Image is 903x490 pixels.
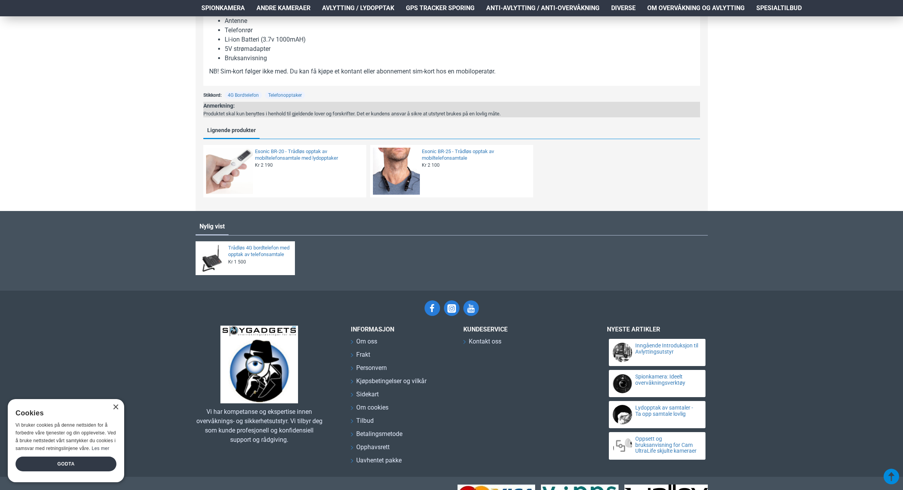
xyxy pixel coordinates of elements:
span: Om oss [356,337,377,346]
h3: Kundeservice [463,326,580,333]
a: Esonic BR-25 - Trådløs opptak av mobiltelefonsamtale [422,148,528,162]
span: Kjøpsbetingelser og vilkår [356,377,426,386]
a: Betalingsmetode [351,429,402,443]
img: Esonic BR-20 - Trådløs opptak av mobiltelefonsamtale med lydopptaker [206,148,253,195]
a: Personvern [351,363,387,377]
a: Nylig vist [196,219,229,234]
span: Stikkord: [203,92,222,99]
span: Spesialtilbud [756,3,802,13]
div: Cookies [16,405,111,422]
a: Opphavsrett [351,443,390,456]
div: Godta [16,457,116,471]
a: Spionkamera: Ideelt overvåkningsverktøy [635,374,699,386]
span: Sidekart [356,390,379,399]
span: Andre kameraer [257,3,310,13]
a: Uavhentet pakke [351,456,402,469]
span: Om overvåkning og avlytting [647,3,745,13]
span: Vi bruker cookies på denne nettsiden for å forbedre våre tjenester og din opplevelse. Ved å bruke... [16,422,116,451]
a: Kjøpsbetingelser og vilkår [351,377,426,390]
span: Tilbud [356,416,374,425]
a: Esonic BR-20 - Trådløs opptak av mobiltelefonsamtale med lydopptaker [255,148,361,162]
div: Vi har kompetanse og ekspertise innen overvåknings- og sikkerhetsutstyr. Vi tilbyr deg som kunde ... [196,407,324,445]
div: Produktet skal kun benyttes i henhold til gjeldende lover og forskrifter. Det er kundens ansvar å... [203,110,501,118]
h3: Nyeste artikler [607,326,708,333]
a: Sidekart [351,390,379,403]
a: Inngående Introduksjon til Avlyttingsutstyr [635,343,699,355]
div: Anmerkning: [203,102,501,110]
span: Betalingsmetode [356,429,402,439]
a: Om oss [351,337,377,350]
span: GPS Tracker Sporing [406,3,475,13]
span: Anti-avlytting / Anti-overvåkning [486,3,600,13]
span: Frakt [356,350,370,359]
img: Esonic BR-25 - Trådløs opptak av mobiltelefonsamtale [373,148,420,195]
span: Om cookies [356,403,388,412]
li: Antenne [225,16,694,26]
p: NB! Sim-kort følger ikke med. Du kan få kjøpe et kontant eller abonnement sim-kort hos en mobilop... [209,67,694,76]
li: Li-ion Batteri (3.7v 1000mAH) [225,35,694,44]
span: Opphavsrett [356,443,390,452]
h3: INFORMASJON [351,326,452,333]
span: Kontakt oss [469,337,501,346]
span: Diverse [611,3,636,13]
a: 4G Bordtelefon [225,92,262,99]
li: 5V strømadapter [225,44,694,54]
a: Frakt [351,350,370,363]
span: Kr 1 500 [228,259,246,265]
a: Lignende produkter [203,125,260,138]
span: Kr 2 100 [422,162,440,168]
a: Trådløs 4G bordtelefon med opptak av telefonsamtale [228,245,290,258]
li: Telefonrør [225,26,694,35]
a: Les mer, opens a new window [92,446,109,451]
span: Avlytting / Lydopptak [322,3,394,13]
div: Close [113,405,118,410]
a: Tilbud [351,416,374,429]
span: Spionkamera [201,3,245,13]
li: Bruksanvisning [225,54,694,63]
img: Trådløs 4G bordtelefon med opptak av telefonsamtale [198,244,227,272]
a: Kontakt oss [463,337,501,350]
a: Telefonopptaker [265,92,305,99]
span: Personvern [356,363,387,373]
a: Lydopptak av samtaler - Ta opp samtale lovlig [635,405,699,417]
a: Om cookies [351,403,388,416]
span: Kr 2 190 [255,162,273,168]
span: Uavhentet pakke [356,456,402,465]
img: SpyGadgets.no [220,326,298,403]
a: Oppsett og bruksanvisning for Cam UltraLife skjulte kameraer [635,436,699,454]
